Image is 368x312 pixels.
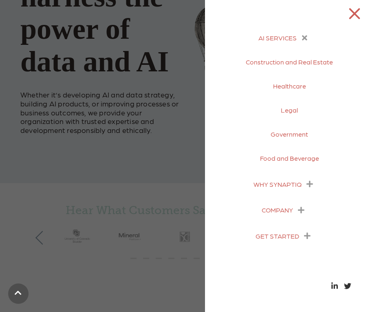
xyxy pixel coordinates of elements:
li: Page dot 1 [130,258,137,259]
p: Whether it’s developing AI and data strategy, building AI products, or improving processes or bus... [20,82,185,135]
iframe: Embedded CTA [135,270,233,291]
img: University of Colorado Boulder [50,227,104,246]
iframe: Embedded CTA [91,142,185,170]
span: GET STARTED [256,232,299,240]
li: Page dot 5 [181,258,187,259]
img: Collage of girl, balloon, bird, and butterfly, with seize the data with ernst text [195,3,360,144]
span: COMPANY [262,206,293,214]
img: Mineral_gray50 [104,228,157,244]
a: Healthcare [273,74,306,98]
a: GET STARTED [256,224,315,248]
a: Legal [281,98,298,122]
a: COMPANY [262,198,309,222]
li: Page dot 6 [194,258,200,259]
a: Food and Beverage [260,146,319,170]
a: AI SERVICES [258,26,313,50]
button: Previous [35,231,49,245]
li: Page dot 2 [143,258,149,259]
li: Page dot 3 [156,258,162,259]
span: WHY SYNAPTIQ [253,180,302,188]
a: Government [271,122,308,146]
h4: Hear What Customers Say About Synaptiq [50,204,319,217]
a: WHY SYNAPTIQ [253,172,318,196]
img: Vaso Labs [157,227,211,246]
nav: menu [220,26,352,266]
span: AI SERVICES [258,34,297,42]
iframe: Embedded CTA [20,142,86,170]
a: Construction and Real Estate [246,50,333,74]
li: Page dot 4 [168,258,174,259]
